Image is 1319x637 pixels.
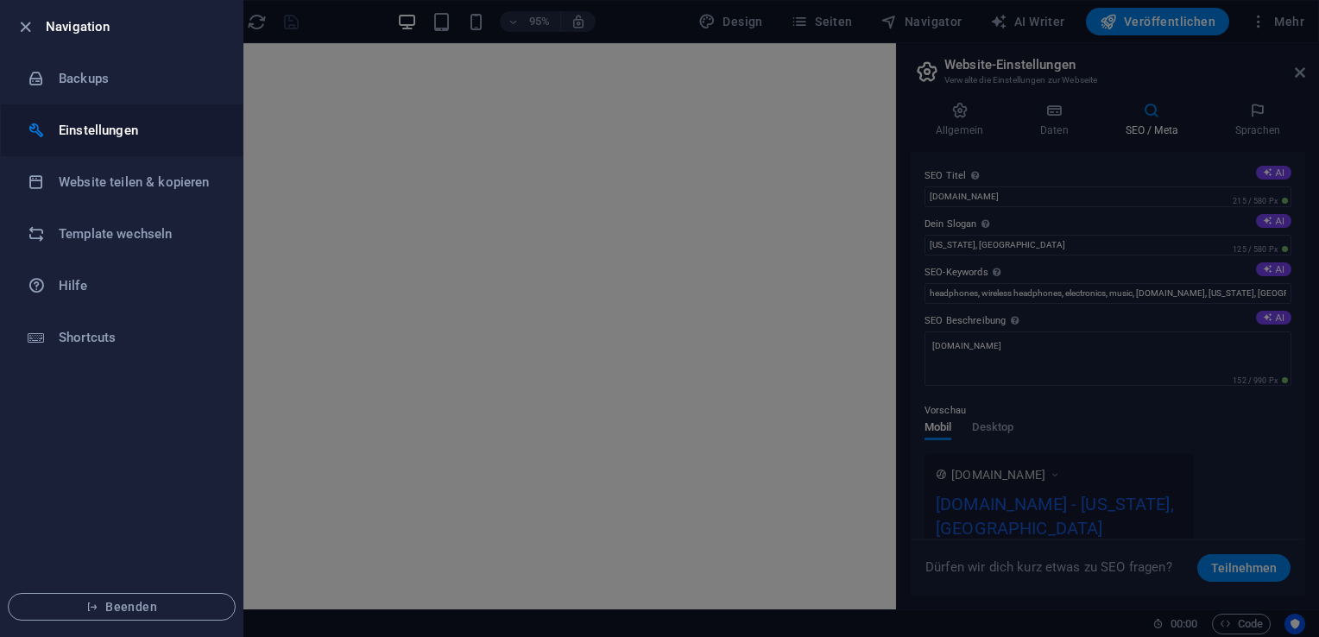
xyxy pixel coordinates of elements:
[59,120,218,141] h6: Einstellungen
[59,275,218,296] h6: Hilfe
[1,260,243,312] a: Hilfe
[59,224,218,244] h6: Template wechseln
[46,16,229,37] h6: Navigation
[59,172,218,192] h6: Website teilen & kopieren
[8,593,236,621] button: Beenden
[59,327,218,348] h6: Shortcuts
[59,68,218,89] h6: Backups
[22,600,221,614] span: Beenden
